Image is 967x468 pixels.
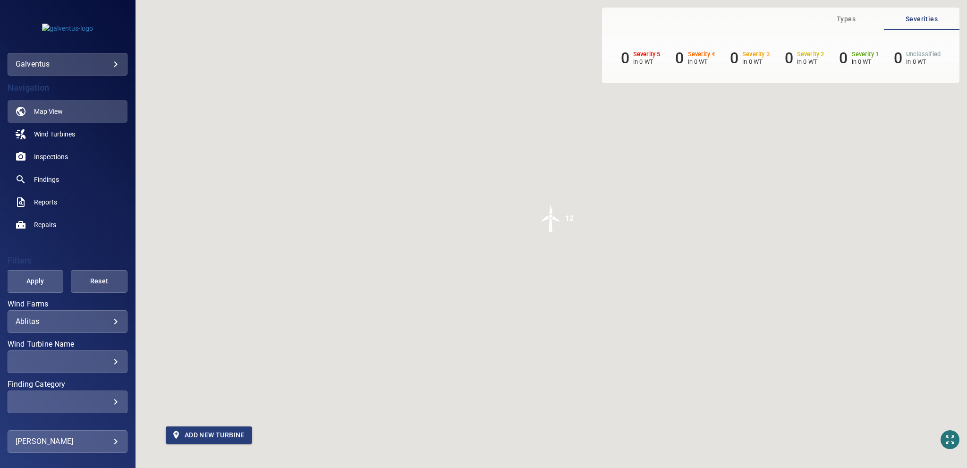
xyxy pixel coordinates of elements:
h4: Filters [8,256,127,265]
h6: Severity 3 [742,51,770,58]
li: Severity Unclassified [894,49,941,67]
h6: Unclassified [906,51,941,58]
h6: 0 [839,49,848,67]
button: Reset [71,270,127,293]
gmp-advanced-marker: 12 [537,204,565,234]
div: galventus [16,57,119,72]
div: Ablitas [16,317,119,326]
h6: 0 [785,49,793,67]
p: in 0 WT [633,58,661,65]
span: Severities [890,13,954,25]
span: Wind Turbines [34,129,75,139]
p: in 0 WT [797,58,824,65]
li: Severity 2 [785,49,824,67]
li: Severity 4 [675,49,715,67]
span: Add new turbine [173,429,245,441]
span: Map View [34,107,63,116]
button: Apply [7,270,63,293]
a: findings noActive [8,168,127,191]
span: Types [814,13,878,25]
span: Repairs [34,220,56,230]
a: repairs noActive [8,213,127,236]
div: 12 [565,204,574,233]
div: Finding Category [8,391,127,413]
h6: 0 [621,49,629,67]
li: Severity 5 [621,49,661,67]
label: Wind Turbine Name [8,340,127,348]
h6: 0 [894,49,902,67]
h4: Navigation [8,83,127,93]
label: Finding Category [8,381,127,388]
img: windFarmIcon.svg [537,204,565,233]
h6: 0 [730,49,738,67]
button: Add new turbine [166,426,252,444]
div: [PERSON_NAME] [16,434,119,449]
span: Apply [19,275,51,287]
h6: Severity 1 [852,51,879,58]
h6: 0 [675,49,684,67]
a: reports noActive [8,191,127,213]
p: in 0 WT [688,58,715,65]
h6: Severity 4 [688,51,715,58]
p: in 0 WT [742,58,770,65]
a: map active [8,100,127,123]
div: galventus [8,53,127,76]
h6: Severity 2 [797,51,824,58]
h6: Severity 5 [633,51,661,58]
p: in 0 WT [852,58,879,65]
li: Severity 1 [839,49,879,67]
div: Wind Turbine Name [8,350,127,373]
div: Wind Farms [8,310,127,333]
span: Reset [83,275,115,287]
p: in 0 WT [906,58,941,65]
a: windturbines noActive [8,123,127,145]
a: inspections noActive [8,145,127,168]
img: galventus-logo [42,24,93,33]
span: Reports [34,197,57,207]
span: Findings [34,175,59,184]
span: Inspections [34,152,68,162]
label: Wind Farms [8,300,127,308]
li: Severity 3 [730,49,770,67]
